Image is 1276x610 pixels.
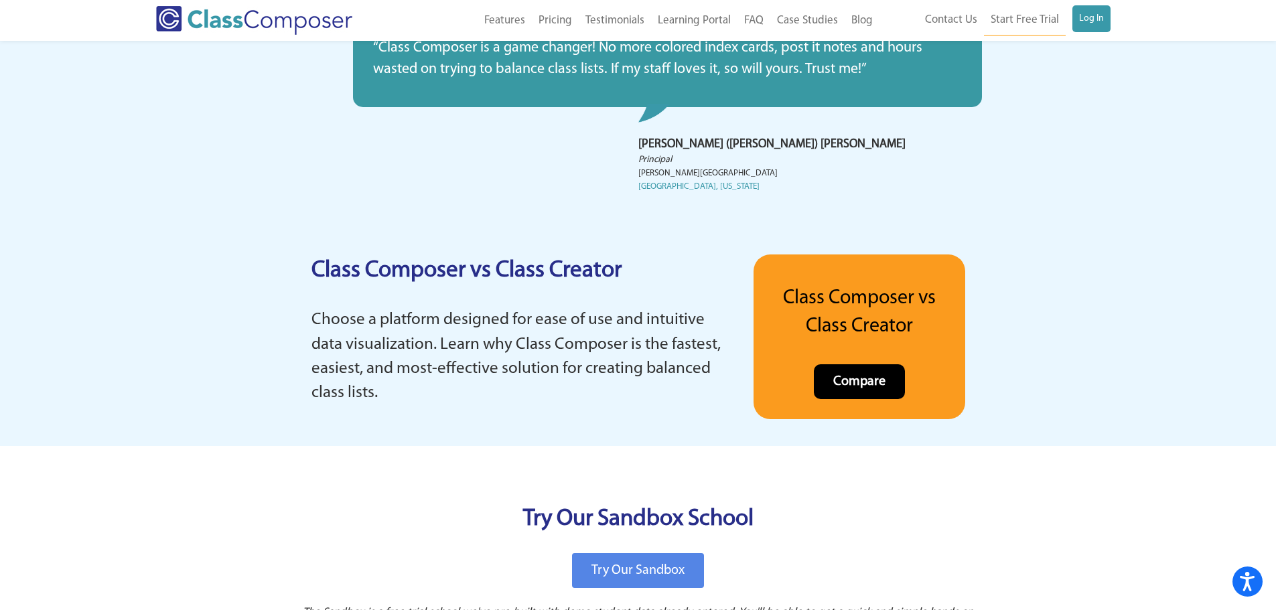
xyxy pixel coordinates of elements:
[1072,5,1111,32] a: Log In
[638,139,906,151] strong: [PERSON_NAME] ([PERSON_NAME]) [PERSON_NAME]
[638,155,672,165] em: Principal
[638,104,670,123] img: class composer
[373,37,962,80] p: “Class Composer is a game changer! No more colored index cards, post it notes and hours wasted on...
[478,6,532,35] a: Features
[737,6,770,35] a: FAQ
[814,364,905,399] a: Compare
[591,564,685,577] span: Try Our Sandbox
[638,182,760,191] span: [GEOGRAPHIC_DATA], [US_STATE]
[918,5,984,35] a: Contact Us
[770,6,845,35] a: Case Studies
[579,6,651,35] a: Testimonials
[845,6,879,35] a: Blog
[532,6,579,35] a: Pricing
[651,6,737,35] a: Learning Portal
[407,6,879,35] nav: Header Menu
[783,285,936,341] h2: Class Composer vs Class Creator
[297,503,980,537] p: Try Our Sandbox School
[879,5,1111,35] nav: Header Menu
[638,169,778,177] span: [PERSON_NAME][GEOGRAPHIC_DATA]
[156,6,352,35] img: Class Composer
[572,553,704,588] a: Try Our Sandbox
[311,254,727,289] p: Class Composer vs Class Creator
[984,5,1066,35] a: Start Free Trial
[311,308,727,405] p: Choose a platform designed for ease of use and intuitive data visualization. Learn why Class Comp...
[833,375,885,388] span: Compare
